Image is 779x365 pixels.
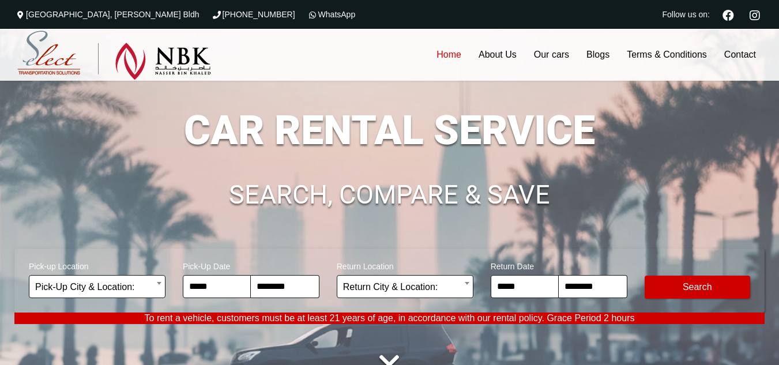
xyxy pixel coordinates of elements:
[14,182,765,208] h1: SEARCH, COMPARE & SAVE
[470,29,525,81] a: About Us
[307,10,356,19] a: WhatsApp
[337,254,473,275] span: Return Location
[29,254,165,275] span: Pick-up Location
[14,110,765,150] h1: CAR RENTAL SERVICE
[35,276,159,299] span: Pick-Up City & Location:
[491,254,627,275] span: Return Date
[343,276,467,299] span: Return City & Location:
[183,254,319,275] span: Pick-Up Date
[211,10,295,19] a: [PHONE_NUMBER]
[525,29,578,81] a: Our cars
[618,29,716,81] a: Terms & Conditions
[428,29,470,81] a: Home
[645,276,751,299] button: Modify Search
[578,29,618,81] a: Blogs
[17,31,211,80] img: Select Rent a Car
[718,8,739,21] a: Facebook
[14,313,765,324] p: To rent a vehicle, customers must be at least 21 years of age, in accordance with our rental poli...
[29,275,165,298] span: Pick-Up City & Location:
[744,8,765,21] a: Instagram
[337,275,473,298] span: Return City & Location:
[716,29,765,81] a: Contact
